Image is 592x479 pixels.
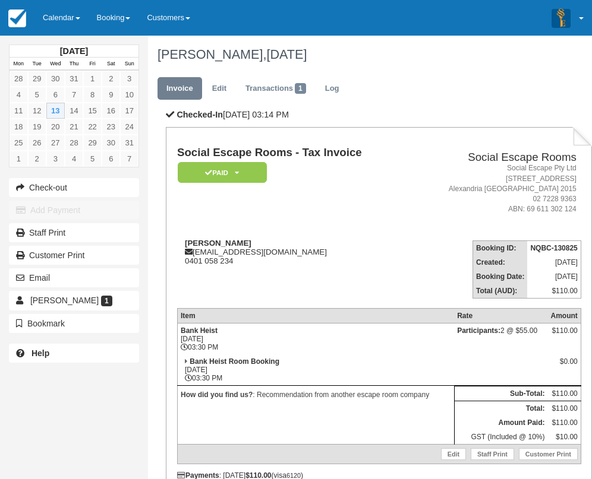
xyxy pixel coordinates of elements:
[65,87,83,103] a: 7
[120,151,138,167] a: 7
[101,296,112,306] span: 1
[46,135,65,151] a: 27
[30,296,99,305] span: [PERSON_NAME]
[120,87,138,103] a: 10
[9,344,139,363] a: Help
[120,58,138,71] th: Sun
[454,386,547,401] th: Sub-Total:
[28,87,46,103] a: 5
[177,110,223,119] b: Checked-In
[190,357,279,366] strong: Bank Heist Room Booking
[295,83,306,94] span: 1
[28,119,46,135] a: 19
[28,103,46,119] a: 12
[65,135,83,151] a: 28
[102,103,120,119] a: 16
[10,87,28,103] a: 4
[28,58,46,71] th: Tue
[120,103,138,119] a: 17
[177,239,409,265] div: [EMAIL_ADDRESS][DOMAIN_NAME] 0401 058 234
[457,326,500,335] strong: Participants
[547,415,581,430] td: $110.00
[519,448,578,460] a: Customer Print
[46,119,65,135] a: 20
[177,147,409,159] h1: Social Escape Rooms - Tax Invoice
[46,151,65,167] a: 3
[83,151,102,167] a: 5
[286,472,301,479] small: 6120
[177,309,454,323] th: Item
[547,430,581,445] td: $10.00
[9,314,139,333] button: Bookmark
[65,151,83,167] a: 4
[473,241,528,256] th: Booking ID:
[527,255,581,269] td: [DATE]
[120,71,138,87] a: 3
[166,109,592,121] p: [DATE] 03:14 PM
[473,255,528,269] th: Created:
[552,8,571,27] img: A3
[454,323,547,355] td: 2 @ $55.00
[102,71,120,87] a: 2
[527,269,581,284] td: [DATE]
[185,239,251,248] strong: [PERSON_NAME]
[102,151,120,167] a: 6
[316,77,348,100] a: Log
[9,268,139,287] button: Email
[83,135,102,151] a: 29
[473,269,528,284] th: Booking Date:
[181,326,218,335] strong: Bank Heist
[9,291,139,310] a: [PERSON_NAME] 1
[473,284,528,299] th: Total (AUD):
[83,119,102,135] a: 22
[454,401,547,416] th: Total:
[547,309,581,323] th: Amount
[10,151,28,167] a: 1
[28,135,46,151] a: 26
[83,58,102,71] th: Fri
[83,87,102,103] a: 8
[471,448,514,460] a: Staff Print
[178,162,267,183] em: Paid
[547,386,581,401] td: $110.00
[414,163,577,214] address: Social Escape Pty Ltd [STREET_ADDRESS] Alexandria [GEOGRAPHIC_DATA] 2015 02 7228 9363 ABN: 69 611...
[10,71,28,87] a: 28
[177,323,454,355] td: [DATE] 03:30 PM
[83,103,102,119] a: 15
[177,161,263,183] a: Paid
[550,357,577,375] div: $0.00
[203,77,235,100] a: Edit
[102,58,120,71] th: Sat
[102,87,120,103] a: 9
[414,151,577,164] h2: Social Escape Rooms
[237,77,315,100] a: Transactions1
[177,354,454,386] td: [DATE] 03:30 PM
[120,119,138,135] a: 24
[454,415,547,430] th: Amount Paid:
[102,119,120,135] a: 23
[454,430,547,445] td: GST (Included @ 10%)
[9,246,139,265] a: Customer Print
[181,391,253,399] strong: How did you find us?
[8,9,26,27] img: checkfront-main-nav-mini-logo.png
[158,77,202,100] a: Invoice
[10,58,28,71] th: Mon
[28,71,46,87] a: 29
[120,135,138,151] a: 31
[65,119,83,135] a: 21
[65,71,83,87] a: 31
[10,103,28,119] a: 11
[10,119,28,135] a: 18
[266,47,307,62] span: [DATE]
[46,87,65,103] a: 6
[102,135,120,151] a: 30
[9,201,139,220] button: Add Payment
[454,309,547,323] th: Rate
[158,47,584,62] h1: [PERSON_NAME],
[10,135,28,151] a: 25
[65,58,83,71] th: Thu
[550,326,577,344] div: $110.00
[530,244,577,252] strong: NQBC-130825
[65,103,83,119] a: 14
[181,389,451,401] p: : Recommendation from another escape room company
